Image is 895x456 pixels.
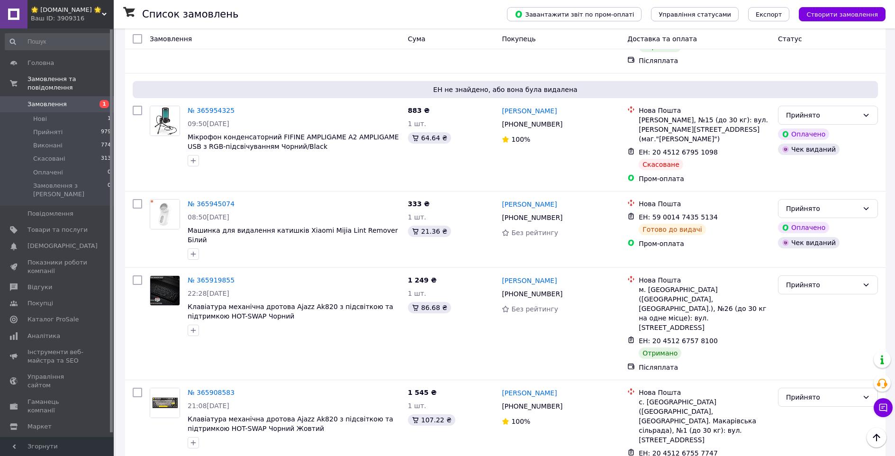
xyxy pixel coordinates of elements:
span: 0 [108,168,111,177]
a: [PERSON_NAME] [502,200,557,209]
span: ЕН: 20 4512 6757 8100 [639,337,718,345]
div: Післяплата [639,363,770,372]
span: Управління статусами [659,11,731,18]
h1: Список замовлень [142,9,238,20]
span: Повідомлення [27,210,73,218]
span: 0 [108,182,111,199]
input: Пошук [5,33,112,50]
span: 1 [108,115,111,123]
span: 333 ₴ [408,200,430,208]
a: [PERSON_NAME] [502,276,557,285]
span: 1 шт. [408,213,426,221]
div: [PHONE_NUMBER] [500,118,564,131]
div: [PERSON_NAME], №15 (до 30 кг): вул. [PERSON_NAME][STREET_ADDRESS] (маг."[PERSON_NAME]") [639,115,770,144]
span: 774 [101,141,111,150]
button: Управління статусами [651,7,739,21]
span: Завантажити звіт по пром-оплаті [515,10,634,18]
span: Замовлення та повідомлення [27,75,114,92]
span: Гаманець компанії [27,398,88,415]
a: № 365908583 [188,389,235,396]
span: 100% [511,136,530,143]
span: 1 [99,100,109,108]
span: 1 545 ₴ [408,389,437,396]
a: № 365945074 [188,200,235,208]
div: Пром-оплата [639,239,770,248]
div: Готово до видачі [639,224,706,235]
span: ЕН: 20 4512 6795 1098 [639,148,718,156]
div: 64.64 ₴ [408,132,451,144]
button: Експорт [748,7,790,21]
div: Ваш ID: 3909316 [31,14,114,23]
div: [PHONE_NUMBER] [500,287,564,301]
span: Товари та послуги [27,226,88,234]
div: Прийнято [786,203,859,214]
div: Нова Пошта [639,388,770,397]
span: Без рейтингу [511,305,558,313]
button: Чат з покупцем [874,398,893,417]
a: [PERSON_NAME] [502,388,557,398]
a: № 365919855 [188,276,235,284]
div: Прийнято [786,280,859,290]
span: Замовлення [150,35,192,43]
img: Фото товару [150,388,180,418]
span: Скасовані [33,155,65,163]
div: Оплачено [778,128,829,140]
a: Машинка для видалення катишків Xiaomi Mijia Lint Remover Білий [188,227,398,244]
span: 313 [101,155,111,163]
span: Виконані [33,141,63,150]
span: Оплачені [33,168,63,177]
span: 1 шт. [408,290,426,297]
div: с. [GEOGRAPHIC_DATA] ([GEOGRAPHIC_DATA], [GEOGRAPHIC_DATA]. Макарівська сільрада), №1 (до 30 кг):... [639,397,770,445]
span: Прийняті [33,128,63,137]
span: 883 ₴ [408,107,430,114]
a: Клавіатура механічна дротова Ajazz Ak820 з підсвіткою та підтримкою HOT-SWAP Чорний [188,303,393,320]
div: 21.36 ₴ [408,226,451,237]
a: № 365954325 [188,107,235,114]
span: Маркет [27,422,52,431]
span: Управління сайтом [27,373,88,390]
span: Експорт [756,11,782,18]
span: 100% [511,418,530,425]
div: Прийнято [786,110,859,120]
span: ЕН: 59 0014 7435 5134 [639,213,718,221]
img: Фото товару [150,106,180,136]
span: 1 шт. [408,120,426,128]
img: Фото товару [150,200,180,229]
div: Нова Пошта [639,275,770,285]
div: Отримано [639,347,681,359]
div: 107.22 ₴ [408,414,455,426]
span: 09:50[DATE] [188,120,229,128]
span: Аналітика [27,332,60,340]
div: Оплачено [778,222,829,233]
div: 86.68 ₴ [408,302,451,313]
a: Фото товару [150,199,180,229]
button: Наверх [867,428,886,447]
span: Доставка та оплата [627,35,697,43]
a: Клавіатура механічна дротова Ajazz Ak820 з підсвіткою та підтримкою HOT-SWAP Чорний Жовтий [188,415,393,432]
span: Головна [27,59,54,67]
span: 🌟 PROSTOSHOP.TOP 🌟 [31,6,102,14]
span: Каталог ProSale [27,315,79,324]
span: Покупці [27,299,53,308]
a: Створити замовлення [789,10,886,18]
a: Мікрофон конденсаторний FIFINE AMPLIGAME A2 AMPLIGAME USB з RGB-підсвічуванням Чорний/Black [188,133,399,150]
span: 1 шт. [408,402,426,410]
div: Чек виданий [778,237,840,248]
span: Відгуки [27,283,52,292]
img: Фото товару [150,276,180,305]
span: [DEMOGRAPHIC_DATA] [27,242,98,250]
span: Замовлення [27,100,67,109]
div: Нова Пошта [639,199,770,209]
div: Нова Пошта [639,106,770,115]
div: Пром-оплата [639,174,770,183]
span: Замовлення з [PERSON_NAME] [33,182,108,199]
button: Створити замовлення [799,7,886,21]
span: 1 249 ₴ [408,276,437,284]
span: 21:08[DATE] [188,402,229,410]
